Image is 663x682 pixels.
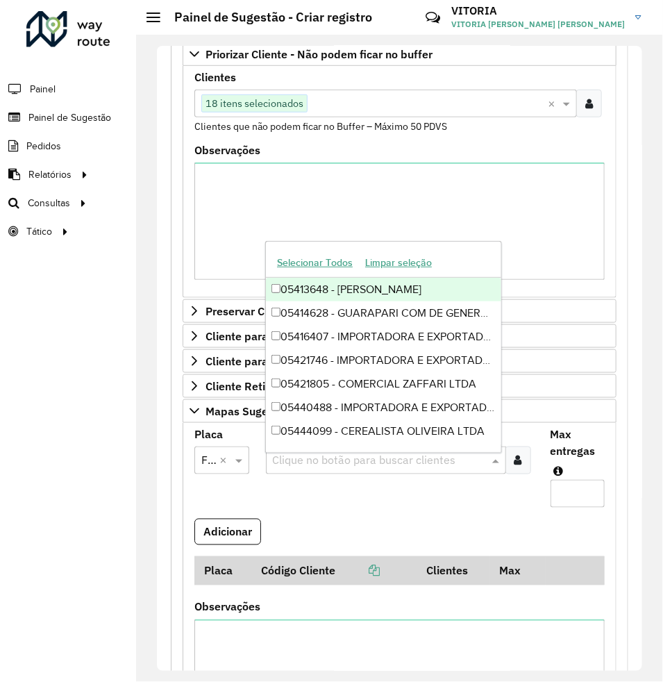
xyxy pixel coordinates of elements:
[417,556,490,585] th: Clientes
[183,349,616,373] a: Cliente para Multi-CDD/Internalização
[266,443,501,467] div: 05452336 - COMERCIAL ZAFFARI LTDA
[220,452,232,469] span: Clear all
[451,18,625,31] span: VITORIA [PERSON_NAME] [PERSON_NAME]
[26,224,52,239] span: Tático
[266,372,501,396] div: 05421805 - COMERCIAL ZAFFARI LTDA
[548,95,560,112] span: Clear all
[194,519,261,545] button: Adicionar
[271,252,359,274] button: Selecionar Todos
[183,299,616,323] a: Preservar Cliente - Devem ficar no buffer, não roteirizar
[451,4,625,17] h3: VITORIA
[551,426,605,459] label: Max entregas
[335,564,380,578] a: Copiar
[160,10,372,25] h2: Painel de Sugestão - Criar registro
[194,69,236,85] label: Clientes
[183,42,616,66] a: Priorizar Cliente - Não podem ficar no buffer
[194,556,251,585] th: Placa
[183,324,616,348] a: Cliente para Recarga
[266,419,501,443] div: 05444099 - CEREALISTA OLIVEIRA LTDA
[205,306,488,317] span: Preservar Cliente - Devem ficar no buffer, não roteirizar
[30,82,56,97] span: Painel
[205,381,276,392] span: Cliente Retira
[194,599,260,615] label: Observações
[205,49,433,60] span: Priorizar Cliente - Não podem ficar no buffer
[266,301,501,325] div: 05414628 - GUARAPARI COM DE GENEROS ALIMENTICIOS
[266,396,501,419] div: 05440488 - IMPORTADORA E EXPORTADORA DE CEREAIS SA
[490,556,546,585] th: Max
[554,466,564,477] em: Máximo de clientes que serão colocados na mesma rota com os clientes informados
[183,66,616,298] div: Priorizar Cliente - Não podem ficar no buffer
[265,241,502,453] ng-dropdown-panel: Options list
[194,426,223,442] label: Placa
[205,331,313,342] span: Cliente para Recarga
[251,556,417,585] th: Código Cliente
[28,110,111,125] span: Painel de Sugestão
[266,278,501,301] div: 05413648 - [PERSON_NAME]
[183,374,616,398] a: Cliente Retira
[26,139,61,153] span: Pedidos
[418,3,448,33] a: Contato Rápido
[266,325,501,349] div: 05416407 - IMPORTADORA E EXPORTADORA DE CEREAIS SA
[183,399,616,423] a: Mapas Sugeridos: Placa-Cliente
[205,356,401,367] span: Cliente para Multi-CDD/Internalização
[28,196,70,210] span: Consultas
[266,349,501,372] div: 05421746 - IMPORTADORA E EXPORTADORA DE CEREAIS SA
[202,95,307,112] span: 18 itens selecionados
[28,167,72,182] span: Relatórios
[359,252,438,274] button: Limpar seleção
[205,406,369,417] span: Mapas Sugeridos: Placa-Cliente
[194,120,447,133] small: Clientes que não podem ficar no Buffer – Máximo 50 PDVS
[194,142,260,158] label: Observações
